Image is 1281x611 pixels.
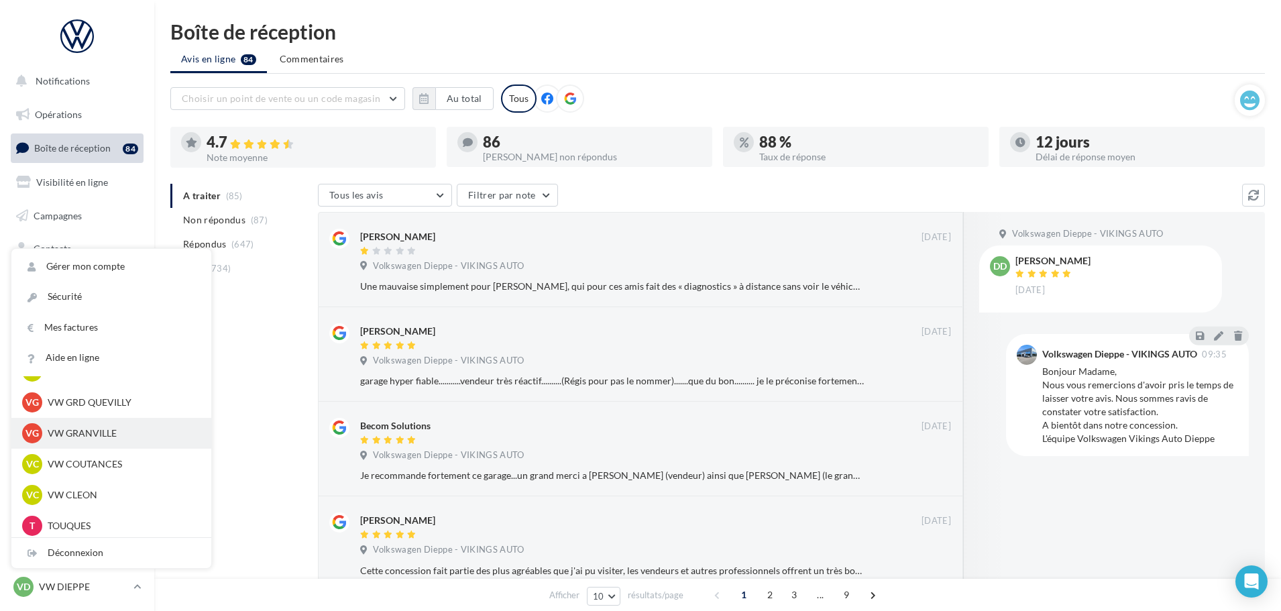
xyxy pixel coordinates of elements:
[11,343,211,373] a: Aide en ligne
[8,168,146,197] a: Visibilité en ligne
[759,152,978,162] div: Taux de réponse
[412,87,494,110] button: Au total
[11,252,211,282] a: Gérer mon compte
[48,457,195,471] p: VW COUTANCES
[11,538,211,568] div: Déconnexion
[733,584,755,606] span: 1
[1042,365,1238,445] div: Bonjour Madame, Nous vous remercions d'avoir pris le temps de laisser votre avis. Nous sommes rav...
[360,374,864,388] div: garage hyper fiable...........vendeur très réactif..........(Régis pour pas le nommer).......que ...
[810,584,831,606] span: ...
[483,135,702,150] div: 86
[11,313,211,343] a: Mes factures
[360,419,431,433] div: Becom Solutions
[25,427,39,440] span: VG
[170,21,1265,42] div: Boîte de réception
[17,580,30,594] span: VD
[1015,284,1045,296] span: [DATE]
[483,152,702,162] div: [PERSON_NAME] non répondus
[435,87,494,110] button: Au total
[207,153,425,162] div: Note moyenne
[11,282,211,312] a: Sécurité
[360,564,864,577] div: Cette concession fait partie des plus agréables que j'ai pu visiter, les vendeurs et autres profe...
[759,584,781,606] span: 2
[35,109,82,120] span: Opérations
[1036,135,1254,150] div: 12 jours
[318,184,452,207] button: Tous les avis
[183,213,245,227] span: Non répondus
[207,135,425,150] div: 4.7
[183,237,227,251] span: Répondus
[34,209,82,221] span: Campagnes
[11,574,144,600] a: VD VW DIEPPE
[34,142,111,154] span: Boîte de réception
[48,427,195,440] p: VW GRANVILLE
[1015,256,1091,266] div: [PERSON_NAME]
[182,93,380,104] span: Choisir un point de vente ou un code magasin
[593,591,604,602] span: 10
[329,189,384,201] span: Tous les avis
[1235,565,1268,598] div: Open Intercom Messenger
[360,280,864,293] div: Une mauvaise simplement pour [PERSON_NAME], qui pour ces amis fait des « diagnostics » à distance...
[922,515,951,527] span: [DATE]
[922,421,951,433] span: [DATE]
[8,335,146,374] a: PLV et print personnalisable
[628,589,683,602] span: résultats/page
[48,519,195,533] p: TOUQUES
[8,202,146,230] a: Campagnes
[1042,349,1197,359] div: Volkswagen Dieppe - VIKINGS AUTO
[373,449,524,461] span: Volkswagen Dieppe - VIKINGS AUTO
[280,52,344,66] span: Commentaires
[34,243,71,254] span: Contacts
[8,268,146,296] a: Médiathèque
[587,587,621,606] button: 10
[360,469,864,482] div: Je recommande fortement ce garage...un grand merci a [PERSON_NAME] (vendeur) ainsi que [PERSON_NA...
[48,488,195,502] p: VW CLEON
[360,325,435,338] div: [PERSON_NAME]
[231,239,254,249] span: (647)
[759,135,978,150] div: 88 %
[8,101,146,129] a: Opérations
[26,488,39,502] span: VC
[922,326,951,338] span: [DATE]
[373,544,524,556] span: Volkswagen Dieppe - VIKINGS AUTO
[373,355,524,367] span: Volkswagen Dieppe - VIKINGS AUTO
[36,75,90,87] span: Notifications
[501,85,537,113] div: Tous
[1202,350,1227,359] span: 09:35
[209,263,231,274] span: (734)
[1036,152,1254,162] div: Délai de réponse moyen
[251,215,268,225] span: (87)
[25,396,39,409] span: VG
[783,584,805,606] span: 3
[549,589,579,602] span: Afficher
[26,457,39,471] span: VC
[30,519,35,533] span: T
[993,260,1007,273] span: DD
[922,231,951,243] span: [DATE]
[36,176,108,188] span: Visibilité en ligne
[373,260,524,272] span: Volkswagen Dieppe - VIKINGS AUTO
[360,230,435,243] div: [PERSON_NAME]
[170,87,405,110] button: Choisir un point de vente ou un code magasin
[8,133,146,162] a: Boîte de réception84
[8,235,146,263] a: Contacts
[48,396,195,409] p: VW GRD QUEVILLY
[8,302,146,330] a: Calendrier
[8,380,146,419] a: Campagnes DataOnDemand
[457,184,558,207] button: Filtrer par note
[8,67,141,95] button: Notifications
[39,580,128,594] p: VW DIEPPE
[123,144,138,154] div: 84
[360,514,435,527] div: [PERSON_NAME]
[1012,228,1163,240] span: Volkswagen Dieppe - VIKINGS AUTO
[836,584,857,606] span: 9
